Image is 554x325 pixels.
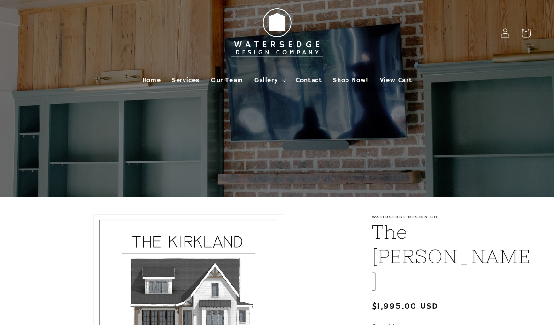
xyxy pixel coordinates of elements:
span: Home [142,76,161,85]
span: Our Team [211,76,243,85]
a: Home [137,70,166,90]
a: Contact [290,70,327,90]
img: Watersedge Design Co [225,4,329,62]
span: Contact [296,76,322,85]
span: $1,995.00 USD [372,300,438,313]
h1: The [PERSON_NAME] [372,220,531,293]
span: Services [172,76,200,85]
p: Watersedge Design Co [372,214,531,220]
span: View Cart [380,76,412,85]
span: Shop Now! [333,76,368,85]
a: Our Team [205,70,249,90]
span: Gallery [254,76,277,85]
a: View Cart [374,70,417,90]
a: Shop Now! [327,70,374,90]
a: Services [166,70,205,90]
summary: Gallery [249,70,290,90]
